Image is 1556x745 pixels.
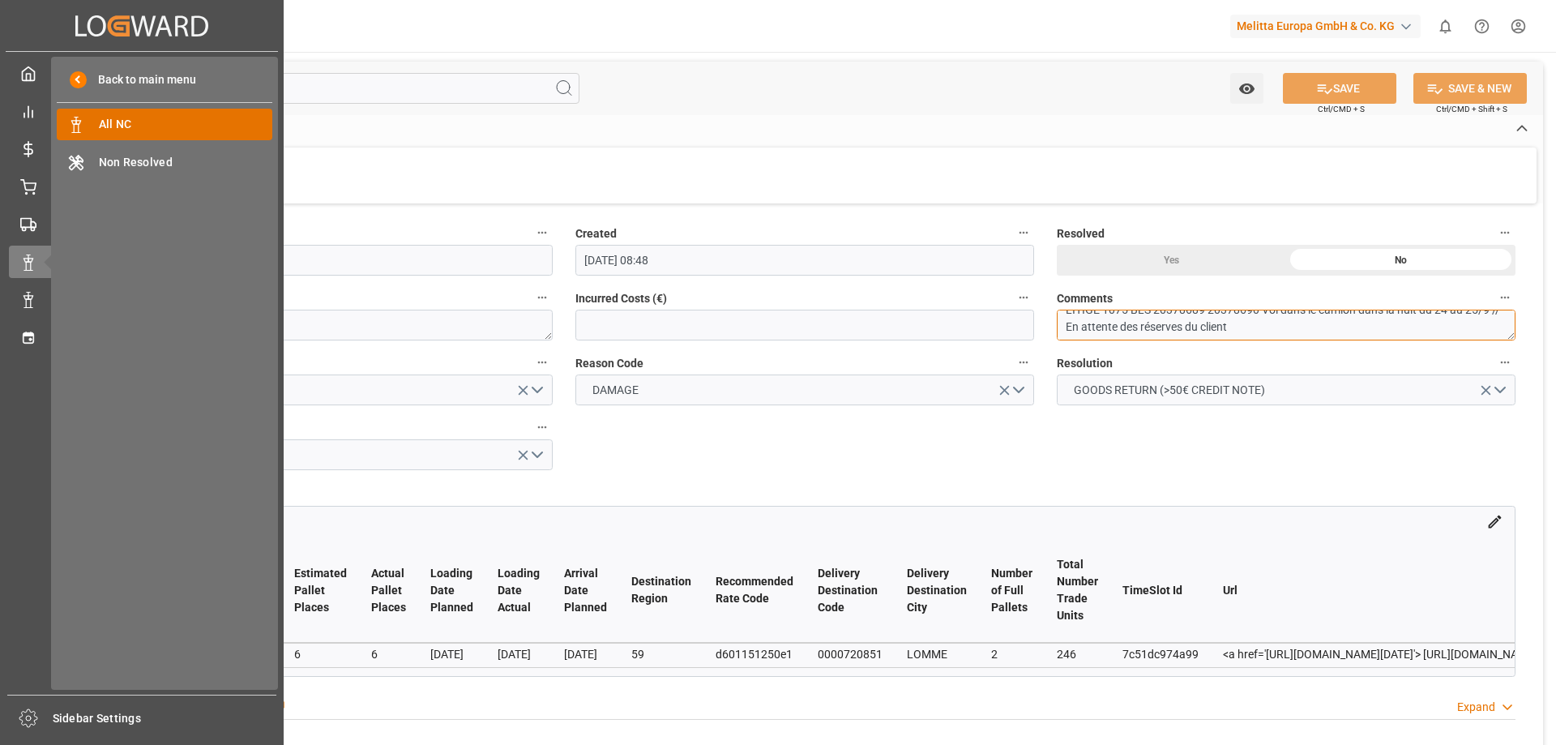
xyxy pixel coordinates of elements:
[991,644,1032,664] div: 2
[575,225,617,242] span: Created
[1230,15,1421,38] div: Melitta Europa GmbH & Co. KG
[1413,73,1527,104] button: SAVE & NEW
[979,538,1045,643] th: Number of Full Pallets
[282,538,359,643] th: Estimated Pallet Places
[564,644,607,664] div: [DATE]
[1057,355,1113,372] span: Resolution
[1066,382,1273,399] span: GOODS RETURN (>50€ CREDIT NOTE)
[418,538,485,643] th: Loading Date Planned
[1457,699,1495,716] div: Expand
[75,73,579,104] input: Search Fields
[584,382,647,399] span: DAMAGE
[1122,644,1199,664] div: 7c51dc974a99
[9,170,275,202] a: Order Management
[716,644,793,664] div: d601151250e1
[1230,11,1427,41] button: Melitta Europa GmbH & Co. KG
[1057,310,1515,340] textarea: LITIGE 1075 BLS 20378689 20378690 Vol dans le camion dans la nuit du 24 au 25/9 // En attente des...
[94,375,553,405] button: open menu
[1013,287,1034,308] button: Incurred Costs (€)
[1494,222,1515,243] button: Resolved
[818,644,883,664] div: 0000720851
[1057,375,1515,405] button: open menu
[575,245,1034,276] input: DD-MM-YYYY HH:MM
[575,375,1034,405] button: open menu
[1283,73,1396,104] button: SAVE
[87,71,196,88] span: Back to main menu
[9,58,275,89] a: My Cockpit
[498,644,540,664] div: [DATE]
[94,439,553,470] button: open menu
[552,538,619,643] th: Arrival Date Planned
[99,116,273,133] span: All NC
[1427,8,1464,45] button: show 0 new notifications
[619,538,703,643] th: Destination Region
[907,644,967,664] div: LOMME
[532,352,553,373] button: Responsible Party
[1013,222,1034,243] button: Created
[1464,8,1500,45] button: Help Center
[9,95,275,126] a: Control Tower
[631,644,691,664] div: 59
[1013,352,1034,373] button: Reason Code
[371,644,406,664] div: 6
[53,710,277,727] span: Sidebar Settings
[9,208,275,240] a: Transport Management
[485,538,552,643] th: Loading Date Actual
[1318,103,1365,115] span: Ctrl/CMD + S
[57,146,272,178] a: Non Resolved
[1286,245,1515,276] div: No
[575,290,667,307] span: Incurred Costs (€)
[1057,245,1286,276] div: Yes
[703,538,806,643] th: Recommended Rate Code
[532,222,553,243] button: Updated
[806,538,895,643] th: Delivery Destination Code
[1057,290,1113,307] span: Comments
[9,133,275,165] a: Rate Management
[532,287,553,308] button: Transport ID Logward *
[1110,538,1211,643] th: TimeSlot Id
[9,284,275,315] a: Data Management
[57,109,272,140] a: All NC
[1057,225,1105,242] span: Resolved
[1436,103,1507,115] span: Ctrl/CMD + Shift + S
[94,310,553,340] textarea: 3444f4b6e0e0
[94,245,553,276] input: DD-MM-YYYY HH:MM
[1494,352,1515,373] button: Resolution
[1057,644,1098,664] div: 246
[575,355,643,372] span: Reason Code
[430,644,473,664] div: [DATE]
[1045,538,1110,643] th: Total Number Trade Units
[9,321,275,353] a: Timeslot Management
[532,417,553,438] button: Cost Ownership
[1230,73,1263,104] button: open menu
[895,538,979,643] th: Delivery Destination City
[1494,287,1515,308] button: Comments
[99,154,273,171] span: Non Resolved
[359,538,418,643] th: Actual Pallet Places
[294,644,347,664] div: 6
